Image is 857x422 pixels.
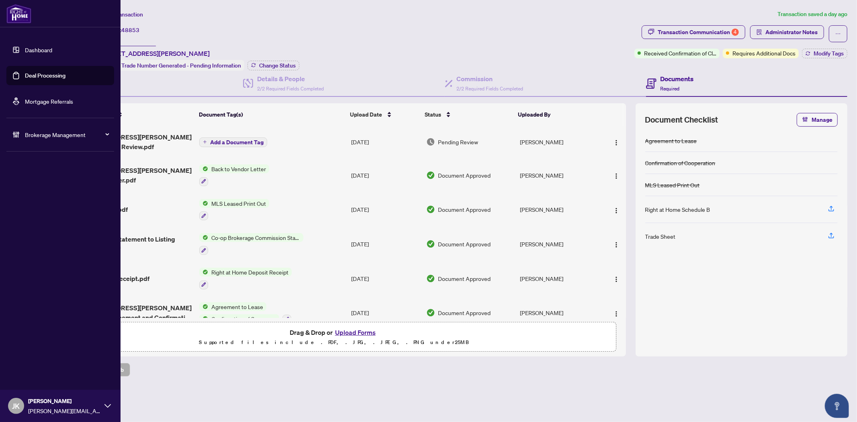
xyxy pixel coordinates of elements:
[613,173,620,179] img: Logo
[421,103,515,126] th: Status
[210,139,264,145] span: Add a Document Tag
[645,136,697,145] div: Agreement to Lease
[199,137,267,147] button: Add a Document Tag
[208,164,269,173] span: Back to Vendor Letter
[25,98,73,105] a: Mortgage Referrals
[348,261,423,296] td: [DATE]
[426,137,435,146] img: Document Status
[208,302,266,311] span: Agreement to Lease
[517,193,599,227] td: [PERSON_NAME]
[610,272,623,285] button: Logo
[199,199,269,221] button: Status IconMLS Leased Print Out
[658,26,739,39] div: Transaction Communication
[25,130,108,139] span: Brokerage Management
[57,338,611,347] p: Supported files include .PDF, .JPG, .JPEG, .PNG under 25 MB
[812,113,832,126] span: Manage
[347,103,421,126] th: Upload Date
[348,227,423,261] td: [DATE]
[457,74,524,84] h4: Commission
[426,205,435,214] img: Document Status
[199,199,208,208] img: Status Icon
[438,171,491,180] span: Document Approved
[517,158,599,193] td: [PERSON_NAME]
[257,86,324,92] span: 2/2 Required Fields Completed
[196,103,347,126] th: Document Tag(s)
[438,205,491,214] span: Document Approved
[247,61,299,70] button: Change Status
[517,227,599,261] td: [PERSON_NAME]
[348,126,423,158] td: [DATE]
[199,314,208,323] img: Status Icon
[100,49,210,58] span: [STREET_ADDRESS][PERSON_NAME]
[100,11,143,18] span: View Transaction
[457,86,524,92] span: 2/2 Required Fields Completed
[777,10,847,19] article: Transaction saved a day ago
[25,72,65,79] a: Deal Processing
[426,308,435,317] img: Document Status
[75,103,196,126] th: (8) File Name
[78,303,193,322] span: [STREET_ADDRESS][PERSON_NAME] Accepted agreement and Confirmation of coop.pdf
[290,327,378,338] span: Drag & Drop or
[426,240,435,248] img: Document Status
[438,240,491,248] span: Document Approved
[645,232,676,241] div: Trade Sheet
[12,400,20,412] span: JK
[642,25,745,39] button: Transaction Communication4
[78,166,193,185] span: [STREET_ADDRESS][PERSON_NAME] 214 - BTV letter.pdf
[613,276,620,283] img: Logo
[426,274,435,283] img: Document Status
[515,103,597,126] th: Uploaded By
[208,268,292,277] span: Right at Home Deposit Receipt
[121,62,241,69] span: Trade Number Generated - Pending Information
[517,296,599,330] td: [PERSON_NAME]
[644,49,716,57] span: Received Confirmation of Closing
[797,113,838,127] button: Manage
[121,27,139,34] span: 48853
[661,74,694,84] h4: Documents
[6,4,31,23] img: logo
[199,268,292,289] button: Status IconRight at Home Deposit Receipt
[732,29,739,36] div: 4
[645,180,700,189] div: MLS Leased Print Out
[199,302,208,311] img: Status Icon
[645,114,718,125] span: Document Checklist
[78,132,193,152] span: [STREET_ADDRESS][PERSON_NAME] sheet - Elvis to Review.pdf
[199,164,208,173] img: Status Icon
[610,169,623,182] button: Logo
[661,86,680,92] span: Required
[52,322,616,352] span: Drag & Drop orUpload FormsSupported files include .PDF, .JPG, .JPEG, .PNG under25MB
[25,46,52,53] a: Dashboard
[802,49,847,58] button: Modify Tags
[208,199,269,208] span: MLS Leased Print Out
[208,233,303,242] span: Co-op Brokerage Commission Statement
[100,60,244,71] div: Status:
[257,74,324,84] h4: Details & People
[199,233,303,255] button: Status IconCo-op Brokerage Commission Statement
[814,51,844,56] span: Modify Tags
[610,135,623,148] button: Logo
[199,164,269,186] button: Status IconBack to Vendor Letter
[348,296,423,330] td: [DATE]
[199,268,208,277] img: Status Icon
[350,110,382,119] span: Upload Date
[613,311,620,317] img: Logo
[645,205,710,214] div: Right at Home Schedule B
[438,274,491,283] span: Document Approved
[78,234,193,254] span: Commission Statement to Listing Brokerage.pdf
[610,306,623,319] button: Logo
[613,207,620,214] img: Logo
[610,238,623,250] button: Logo
[259,63,296,68] span: Change Status
[203,140,207,144] span: plus
[348,193,423,227] td: [DATE]
[199,233,208,242] img: Status Icon
[333,327,378,338] button: Upload Forms
[438,137,479,146] span: Pending Review
[28,406,100,415] span: [PERSON_NAME][EMAIL_ADDRESS][DOMAIN_NAME]
[517,126,599,158] td: [PERSON_NAME]
[517,261,599,296] td: [PERSON_NAME]
[199,302,291,324] button: Status IconAgreement to LeaseStatus IconConfirmation of Cooperation
[426,171,435,180] img: Document Status
[750,25,824,39] button: Administrator Notes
